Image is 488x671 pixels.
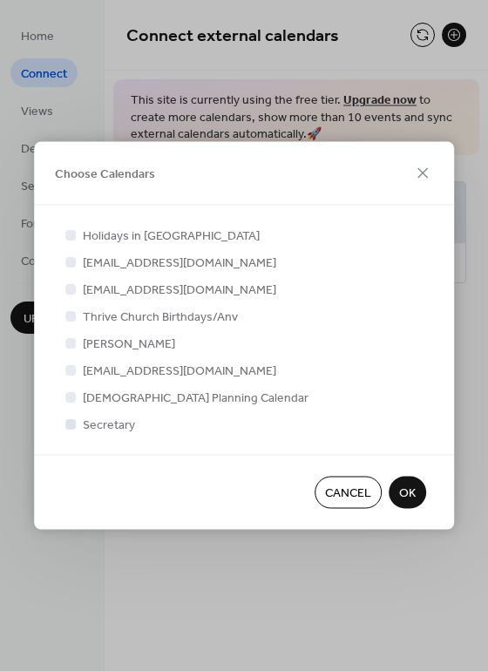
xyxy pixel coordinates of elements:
[389,477,426,509] button: OK
[325,485,371,503] span: Cancel
[83,363,276,381] span: [EMAIL_ADDRESS][DOMAIN_NAME]
[83,335,175,354] span: [PERSON_NAME]
[315,477,382,509] button: Cancel
[83,281,276,300] span: [EMAIL_ADDRESS][DOMAIN_NAME]
[83,390,308,408] span: [DEMOGRAPHIC_DATA] Planning Calendar
[83,308,238,327] span: Thrive Church Birthdays/Anv
[399,485,416,503] span: OK
[55,166,155,184] span: Choose Calendars
[83,417,135,435] span: Secretary
[83,254,276,273] span: [EMAIL_ADDRESS][DOMAIN_NAME]
[83,227,260,246] span: Holidays in [GEOGRAPHIC_DATA]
